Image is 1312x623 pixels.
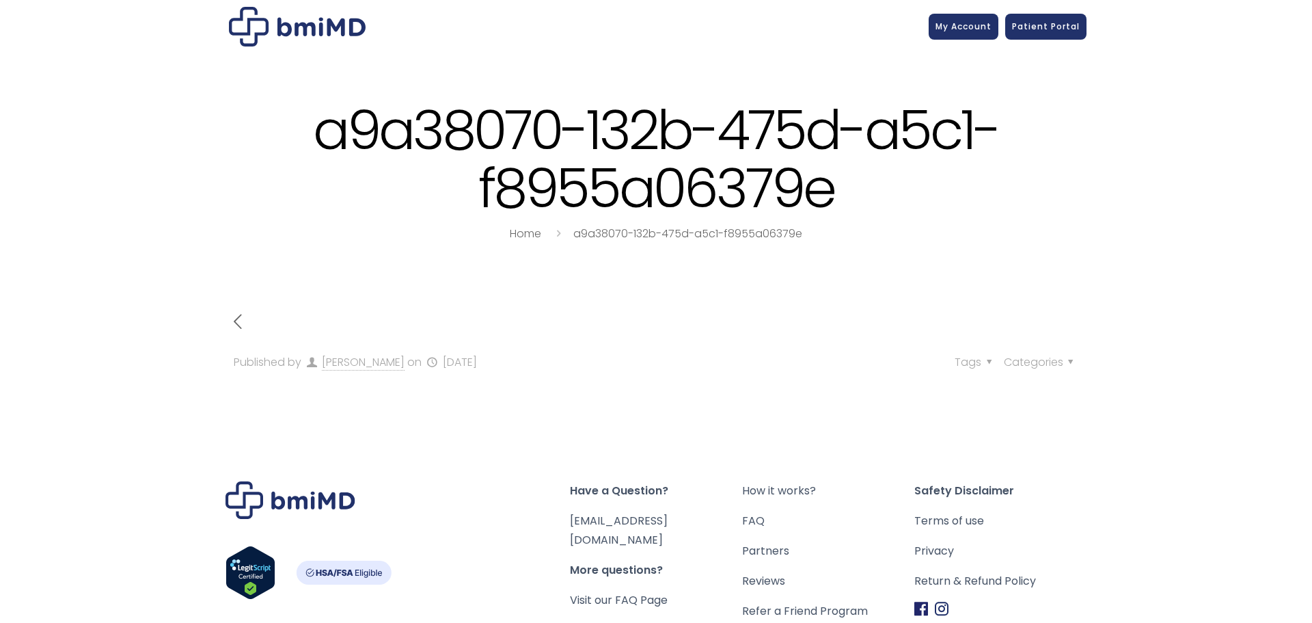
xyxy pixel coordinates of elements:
[551,226,566,241] i: breadcrumbs separator
[914,481,1086,501] span: Safety Disclaimer
[742,542,914,561] a: Partners
[225,546,275,600] img: Verify Approval for www.bmimd.com
[570,481,742,501] span: Have a Question?
[407,354,422,370] span: on
[229,7,366,47] img: a9a38070-132b-475d-a5c1-f8955a06379e
[929,14,998,40] a: My Account
[322,354,405,371] a: [PERSON_NAME]
[935,602,948,616] img: Instagram
[225,310,249,334] i: previous post
[914,572,1086,591] a: Return & Refund Policy
[914,602,928,616] img: Facebook
[1005,14,1086,40] a: Patient Portal
[914,512,1086,531] a: Terms of use
[742,602,914,621] a: Refer a Friend Program
[225,546,275,606] a: Verify LegitScript Approval for www.bmimd.com
[234,354,301,370] span: Published by
[742,512,914,531] a: FAQ
[225,481,355,519] img: Brand Logo
[225,312,249,334] a: previous post
[914,542,1086,561] a: Privacy
[424,354,439,370] i: published
[570,513,668,548] a: [EMAIL_ADDRESS][DOMAIN_NAME]
[742,572,914,591] a: Reviews
[1004,354,1078,370] span: Categories
[570,561,742,580] span: More questions?
[742,481,914,501] a: How it works?
[304,354,319,370] i: author
[935,21,992,32] span: My Account
[570,592,668,608] a: Visit our FAQ Page
[573,226,802,241] a: a9a38070-132b-475d-a5c1-f8955a06379e
[225,101,1086,217] h1: a9a38070-132b-475d-a5c1-f8955a06379e
[955,354,996,370] span: Tags
[1012,21,1080,32] span: Patient Portal
[443,354,477,370] time: [DATE]
[510,226,541,241] a: Home
[296,561,392,585] img: HSA-FSA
